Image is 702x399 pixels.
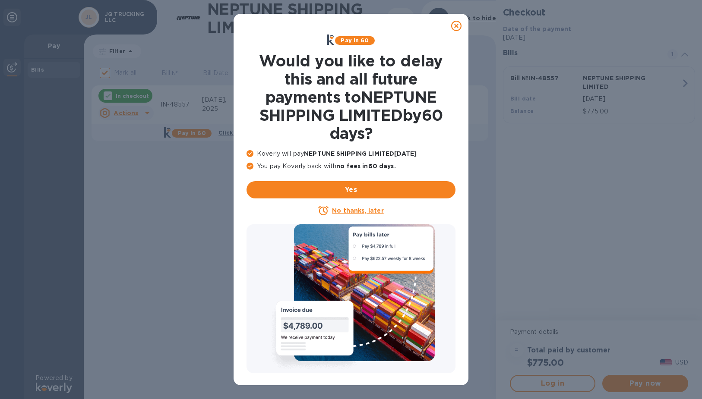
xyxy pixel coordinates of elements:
u: No thanks, later [332,207,383,214]
p: Koverly will pay [247,149,455,158]
h1: Would you like to delay this and all future payments to NEPTUNE SHIPPING LIMITED by 60 days ? [247,52,455,142]
span: Yes [253,185,449,195]
b: Pay in 60 [341,37,369,44]
button: Yes [247,181,455,198]
b: no fees in 60 days . [336,163,395,170]
b: NEPTUNE SHIPPING LIMITED [DATE] [304,150,417,157]
p: You pay Koverly back with [247,162,455,171]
